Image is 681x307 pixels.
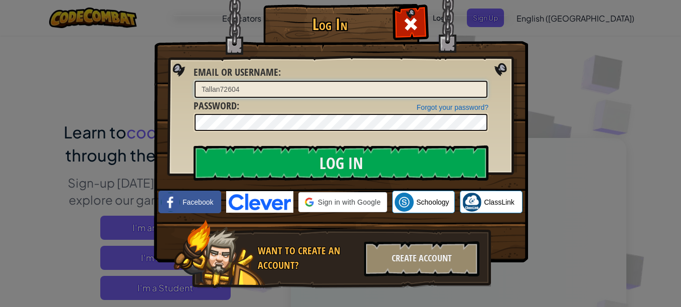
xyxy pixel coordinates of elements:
img: classlink-logo-small.png [462,193,481,212]
img: facebook_small.png [161,193,180,212]
span: ClassLink [484,197,515,207]
div: Want to create an account? [258,244,358,272]
label: : [194,65,281,80]
h1: Log In [266,16,394,33]
input: Log In [194,145,488,181]
span: Facebook [183,197,213,207]
div: Create Account [364,241,479,276]
span: Sign in with Google [318,197,381,207]
a: Forgot your password? [417,103,488,111]
img: clever-logo-blue.png [226,191,293,213]
div: Sign in with Google [298,192,387,212]
img: schoology.png [395,193,414,212]
span: Email or Username [194,65,278,79]
span: Password [194,99,237,112]
span: Schoology [416,197,449,207]
label: : [194,99,239,113]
